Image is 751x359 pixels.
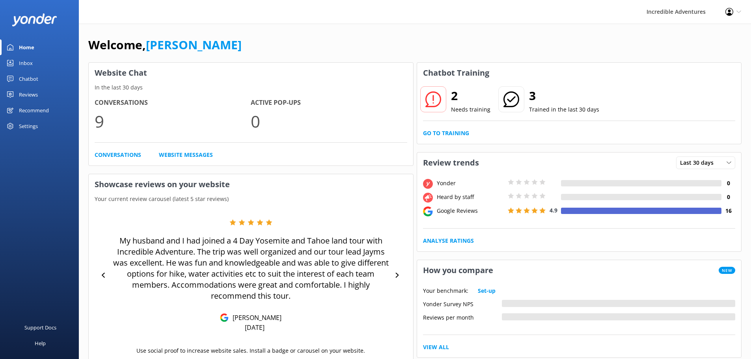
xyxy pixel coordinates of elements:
[89,174,413,195] h3: Showcase reviews on your website
[417,153,485,173] h3: Review trends
[19,39,34,55] div: Home
[423,236,474,245] a: Analyse Ratings
[159,151,213,159] a: Website Messages
[24,320,56,335] div: Support Docs
[110,235,391,301] p: My husband and I had joined a 4 Day Yosemite and Tahoe land tour with Incredible Adventure. The t...
[423,300,502,307] div: Yonder Survey NPS
[478,286,496,295] a: Set-up
[19,118,38,134] div: Settings
[451,105,490,114] p: Needs training
[95,151,141,159] a: Conversations
[423,286,468,295] p: Your benchmark:
[529,105,599,114] p: Trained in the last 30 days
[417,63,495,83] h3: Chatbot Training
[245,323,265,332] p: [DATE]
[680,158,718,167] span: Last 30 days
[451,86,490,105] h2: 2
[95,98,251,108] h4: Conversations
[251,108,407,134] p: 0
[435,206,506,215] div: Google Reviews
[550,206,557,214] span: 4.9
[423,313,502,320] div: Reviews per month
[146,37,242,53] a: [PERSON_NAME]
[721,179,735,188] h4: 0
[19,55,33,71] div: Inbox
[35,335,46,351] div: Help
[435,179,506,188] div: Yonder
[136,346,365,355] p: Use social proof to increase website sales. Install a badge or carousel on your website.
[88,35,242,54] h1: Welcome,
[19,71,38,87] div: Chatbot
[719,267,735,274] span: New
[423,343,449,352] a: View All
[435,193,506,201] div: Heard by staff
[229,313,281,322] p: [PERSON_NAME]
[721,193,735,201] h4: 0
[12,13,57,26] img: yonder-white-logo.png
[417,260,499,281] h3: How you compare
[220,313,229,322] img: Google Reviews
[89,195,413,203] p: Your current review carousel (latest 5 star reviews)
[19,87,38,102] div: Reviews
[423,129,469,138] a: Go to Training
[251,98,407,108] h4: Active Pop-ups
[721,206,735,215] h4: 16
[529,86,599,105] h2: 3
[89,63,413,83] h3: Website Chat
[19,102,49,118] div: Recommend
[89,83,413,92] p: In the last 30 days
[95,108,251,134] p: 9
